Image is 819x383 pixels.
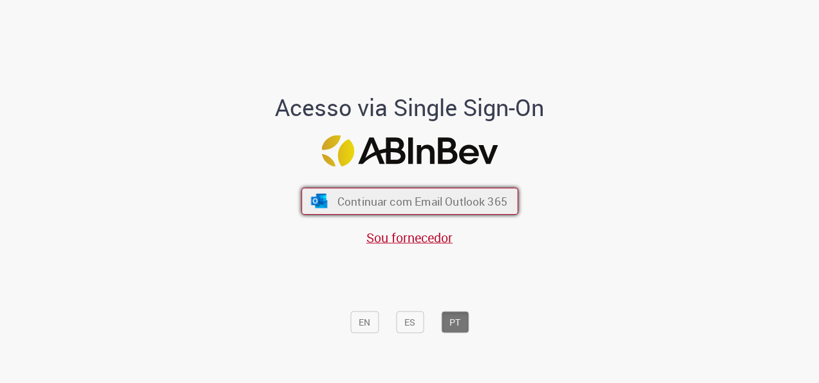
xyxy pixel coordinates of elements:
span: Continuar com Email Outlook 365 [337,194,507,209]
a: Sou fornecedor [366,228,453,246]
h1: Acesso via Single Sign-On [231,94,588,120]
img: Logo ABInBev [321,135,498,167]
button: ES [396,311,424,333]
button: PT [441,311,469,333]
img: ícone Azure/Microsoft 360 [310,194,328,208]
button: EN [350,311,379,333]
button: ícone Azure/Microsoft 360 Continuar com Email Outlook 365 [301,188,518,215]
